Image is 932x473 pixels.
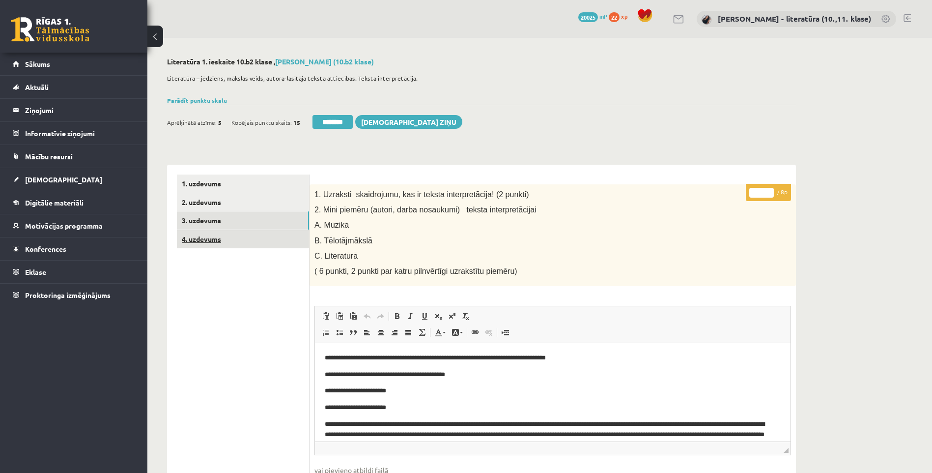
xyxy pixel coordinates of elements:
[218,115,222,130] span: 5
[25,122,135,145] legend: Informatīvie ziņojumi
[10,10,466,107] body: Editor, wiswyg-editor-user-answer-47024771889140
[346,310,360,323] a: Paste from Word
[315,343,791,442] iframe: Editor, wiswyg-editor-user-answer-47024771889140
[498,326,512,339] a: Insert Page Break for Printing
[388,326,401,339] a: Align Right
[11,17,89,42] a: Rīgas 1. Tālmācības vidusskola
[702,15,711,25] img: Samanta Balode - literatūra (10.,11. klase)
[167,96,227,104] a: Parādīt punktu skalu
[319,326,333,339] a: Insert/Remove Numbered List
[404,310,418,323] a: Italic (Ctrl+I)
[13,284,135,306] a: Proktoringa izmēģinājums
[746,184,791,201] p: / 8p
[13,145,135,168] a: Mācību resursi
[167,115,217,130] span: Aprēķinātā atzīme:
[231,115,292,130] span: Kopējais punktu skaits:
[374,326,388,339] a: Center
[13,168,135,191] a: [DEMOGRAPHIC_DATA]
[314,190,529,199] span: 1. Uzraksti skaidrojumu, kas ir teksta interpretācija! (2 punkti)
[784,448,789,453] span: Resize
[431,310,445,323] a: Subscript
[599,12,607,20] span: mP
[431,326,449,339] a: Text Color
[13,122,135,145] a: Informatīvie ziņojumi
[25,83,49,91] span: Aktuāli
[293,115,300,130] span: 15
[418,310,431,323] a: Underline (Ctrl+U)
[314,236,372,245] span: B. Tēlotājmākslā
[578,12,607,20] a: 20025 mP
[718,14,871,24] a: [PERSON_NAME] - literatūra (10.,11. klase)
[177,230,309,248] a: 4. uzdevums
[445,310,459,323] a: Superscript
[275,57,374,66] a: [PERSON_NAME] (10.b2 klase)
[314,252,358,260] span: C. Literatūrā
[609,12,620,22] span: 22
[374,310,388,323] a: Redo (Ctrl+Y)
[449,326,466,339] a: Background Color
[609,12,632,20] a: 22 xp
[314,206,537,214] span: 2. Mini piemēru (autori, darba nosaukumi) teksta interpretācijai
[25,244,66,253] span: Konferences
[177,175,309,193] a: 1. uzdevums
[333,326,346,339] a: Insert/Remove Bulleted List
[13,76,135,98] a: Aktuāli
[25,267,46,276] span: Eklase
[167,74,791,83] p: Literatūra – jēdziens, mākslas veids, autora-lasītāja teksta attiecības. Teksta interpretācija.
[360,326,374,339] a: Align Left
[177,211,309,230] a: 3. uzdevums
[13,261,135,283] a: Eklase
[482,326,496,339] a: Unlink
[468,326,482,339] a: Link (Ctrl+K)
[415,326,429,339] a: Math
[319,310,333,323] a: Paste (Ctrl+V)
[167,58,796,66] h2: Literatūra 1. ieskaite 10.b2 klase ,
[13,53,135,75] a: Sākums
[355,115,462,129] a: [DEMOGRAPHIC_DATA] ziņu
[25,221,103,230] span: Motivācijas programma
[390,310,404,323] a: Bold (Ctrl+B)
[25,152,73,161] span: Mācību resursi
[13,214,135,237] a: Motivācijas programma
[401,326,415,339] a: Justify
[621,12,627,20] span: xp
[25,175,102,184] span: [DEMOGRAPHIC_DATA]
[13,99,135,121] a: Ziņojumi
[459,310,473,323] a: Remove Format
[578,12,598,22] span: 20025
[360,310,374,323] a: Undo (Ctrl+Z)
[13,191,135,214] a: Digitālie materiāli
[25,291,111,299] span: Proktoringa izmēģinājums
[13,237,135,260] a: Konferences
[25,198,84,207] span: Digitālie materiāli
[333,310,346,323] a: Paste as plain text (Ctrl+Shift+V)
[314,267,517,275] span: ( 6 punkti, 2 punkti par katru pilnvērtīgi uzrakstītu piemēru)
[346,326,360,339] a: Block Quote
[314,221,349,229] span: A. Mūzikā
[10,10,465,103] body: Editor, wiswyg-editor-47024771741880-1758180114-898
[25,59,50,68] span: Sākums
[25,99,135,121] legend: Ziņojumi
[177,193,309,211] a: 2. uzdevums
